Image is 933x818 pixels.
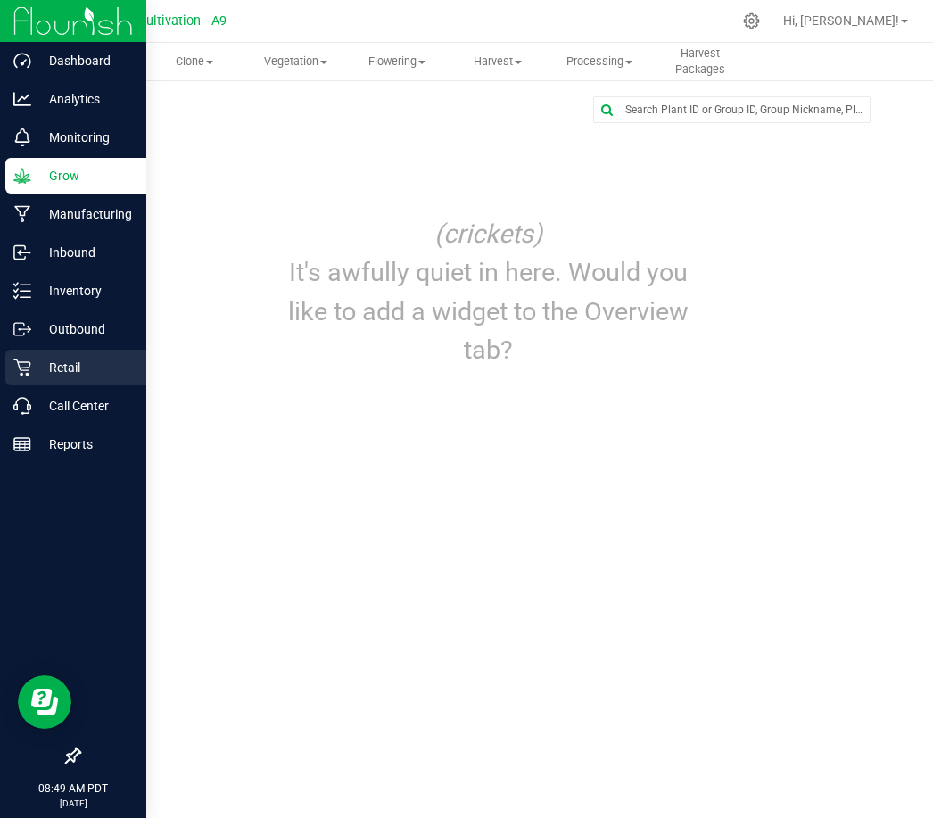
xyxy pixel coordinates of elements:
span: Flowering [347,54,446,70]
a: Clone [144,43,244,80]
span: Vegetation [246,54,345,70]
a: Flowering [346,43,447,80]
p: [DATE] [8,797,138,810]
p: Monitoring [31,127,138,148]
p: It's awfully quiet in here. Would you like to add a widget to the Overview tab? [285,253,690,369]
div: Manage settings [740,12,763,29]
a: Vegetation [245,43,346,80]
inline-svg: Analytics [13,90,31,108]
inline-svg: Manufacturing [13,205,31,223]
p: Analytics [31,88,138,110]
span: Harvest [449,54,548,70]
p: Dashboard [31,50,138,71]
p: Outbound [31,318,138,340]
span: Cultivation - A9 [138,13,227,29]
p: 08:49 AM PDT [8,781,138,797]
inline-svg: Outbound [13,320,31,338]
p: Manufacturing [31,203,138,225]
p: Call Center [31,395,138,417]
a: Harvest [448,43,549,80]
iframe: Resource center [18,675,71,729]
i: (crickets) [434,219,542,249]
inline-svg: Monitoring [13,128,31,146]
p: Inventory [31,280,138,302]
inline-svg: Reports [13,435,31,453]
inline-svg: Inbound [13,244,31,261]
inline-svg: Call Center [13,397,31,415]
inline-svg: Dashboard [13,52,31,70]
span: Clone [144,54,244,70]
p: Grow [31,165,138,186]
inline-svg: Retail [13,359,31,376]
a: Harvest Packages [649,43,750,80]
span: Harvest Packages [650,45,749,78]
span: Hi, [PERSON_NAME]! [783,13,899,28]
inline-svg: Inventory [13,282,31,300]
inline-svg: Grow [13,167,31,185]
p: Retail [31,357,138,378]
p: Inbound [31,242,138,263]
p: Reports [31,434,138,455]
a: Processing [549,43,649,80]
input: Search Plant ID or Group ID, Group Nickname, Plant Batch ID... [594,97,870,122]
span: Processing [549,54,648,70]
